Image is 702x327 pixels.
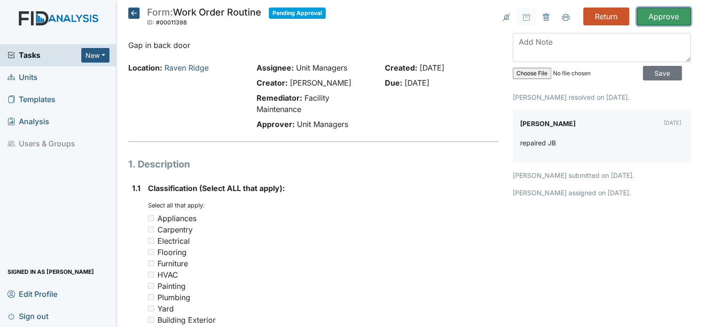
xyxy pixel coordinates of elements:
[269,8,326,19] span: Pending Approval
[148,305,154,311] input: Yard
[148,249,154,255] input: Flooring
[128,63,162,72] strong: Location:
[148,202,205,209] small: Select all that apply:
[513,170,691,180] p: [PERSON_NAME] submitted on [DATE].
[164,63,209,72] a: Raven Ridge
[257,93,302,103] strong: Remediator:
[8,287,57,301] span: Edit Profile
[384,63,417,72] strong: Created:
[8,309,48,323] span: Sign out
[148,226,154,232] input: Carpentry
[156,19,187,26] span: #00011398
[513,188,691,198] p: [PERSON_NAME] assigned on [DATE].
[8,114,49,129] span: Analysis
[583,8,629,25] input: Return
[132,183,140,194] label: 1.1
[128,157,499,171] h1: 1. Description
[81,48,109,63] button: New
[257,63,294,72] strong: Assignee:
[157,213,196,224] div: Appliances
[157,314,216,326] div: Building Exterior
[157,292,190,303] div: Plumbing
[157,224,193,235] div: Carpentry
[148,271,154,278] input: HVAC
[8,264,94,279] span: Signed in as [PERSON_NAME]
[157,280,186,292] div: Painting
[384,78,402,88] strong: Due:
[520,117,576,130] label: [PERSON_NAME]
[513,92,691,102] p: [PERSON_NAME] resolved on [DATE].
[148,183,285,193] span: Classification (Select ALL that apply):
[147,19,155,26] span: ID:
[147,8,261,28] div: Work Order Routine
[148,260,154,266] input: Furniture
[664,120,681,126] small: [DATE]
[8,92,55,107] span: Templates
[157,258,188,269] div: Furniture
[637,8,691,25] input: Approve
[297,120,348,129] span: Unit Managers
[147,7,173,18] span: Form:
[148,215,154,221] input: Appliances
[157,235,190,247] div: Electrical
[128,40,499,51] p: Gap in back door
[520,138,556,148] p: repaired JB
[290,78,351,88] span: [PERSON_NAME]
[148,283,154,289] input: Painting
[157,303,174,314] div: Yard
[257,78,288,88] strong: Creator:
[148,294,154,300] input: Plumbing
[257,120,295,129] strong: Approver:
[404,78,429,88] span: [DATE]
[8,49,81,61] a: Tasks
[419,63,444,72] span: [DATE]
[157,247,187,258] div: Flooring
[157,269,178,280] div: HVAC
[643,66,682,80] input: Save
[148,238,154,244] input: Electrical
[148,317,154,323] input: Building Exterior
[296,63,347,72] span: Unit Managers
[8,70,38,85] span: Units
